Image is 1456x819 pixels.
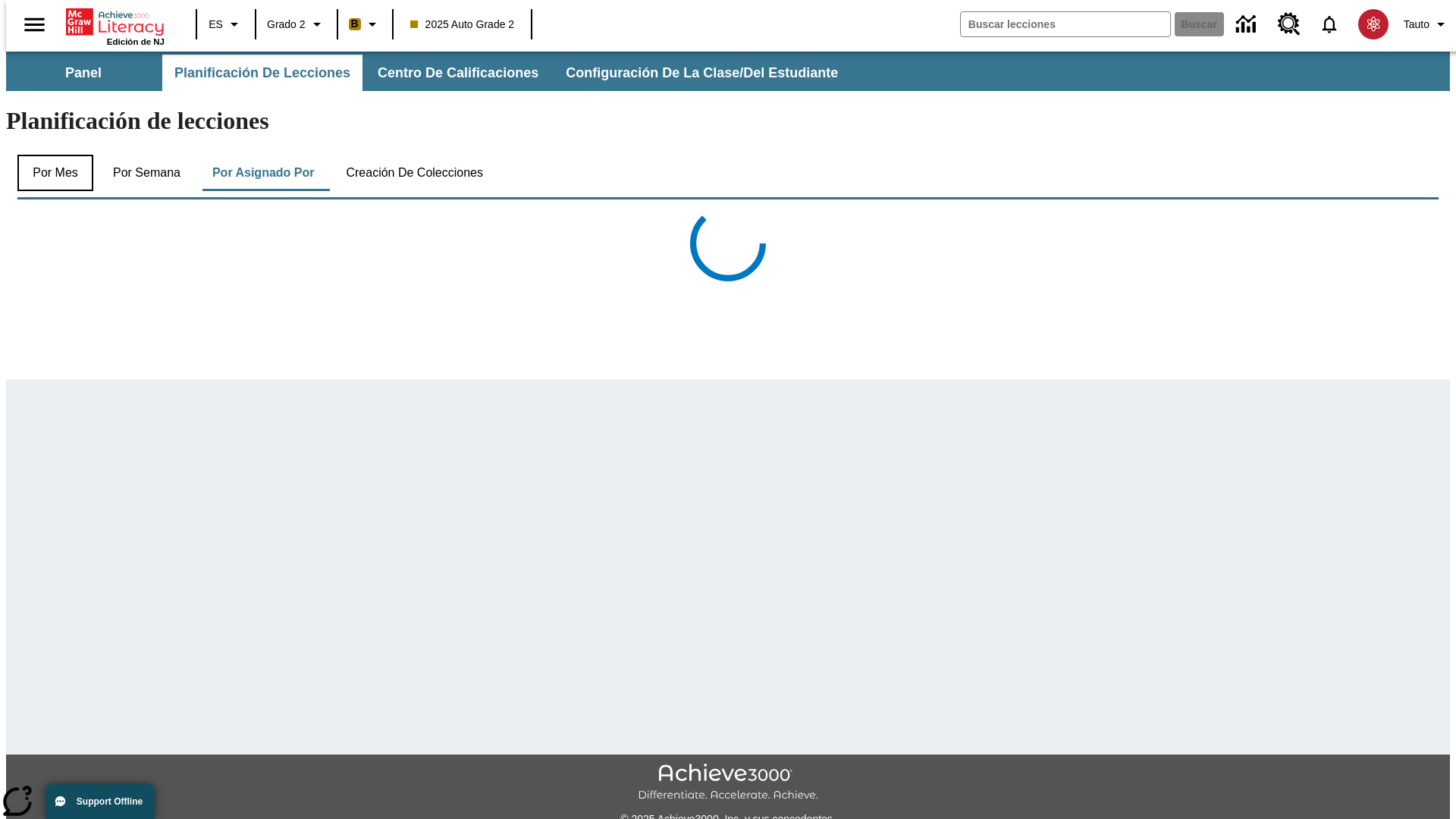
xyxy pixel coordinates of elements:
[1227,4,1269,45] a: Centro de información
[107,37,165,46] span: Edición de NJ
[334,155,495,191] button: Creación de colecciones
[6,52,1450,91] div: Subbarra de navegación
[566,64,838,82] span: Configuración de la clase/del estudiante
[1398,11,1456,38] button: Perfil/Configuración
[66,7,165,37] a: Portada
[17,155,93,191] button: Por mes
[343,11,388,38] button: Boost El color de la clase es anaranjado claro. Cambiar el color de la clase.
[351,14,359,33] span: B
[261,11,332,38] button: Grado: Grado 2, Elige un grado
[209,17,223,33] span: ES
[554,55,850,91] button: Configuración de la clase/del estudiante
[200,155,327,191] button: Por asignado por
[1310,5,1349,44] a: Notificaciones
[961,12,1170,36] input: Buscar campo
[6,55,852,91] div: Subbarra de navegación
[77,796,143,807] span: Support Offline
[366,55,551,91] button: Centro de calificaciones
[45,784,155,819] button: Support Offline
[6,107,1450,135] h1: Planificación de lecciones
[101,155,193,191] button: Por semana
[378,64,538,82] span: Centro de calificaciones
[1269,4,1310,45] a: Centro de recursos, Se abrirá en una pestaña nueva.
[638,764,818,802] img: Achieve3000 Differentiate Accelerate Achieve
[202,11,250,38] button: Lenguaje: ES, Selecciona un idioma
[65,64,102,82] span: Panel
[162,55,362,91] button: Planificación de lecciones
[174,64,350,82] span: Planificación de lecciones
[1404,17,1429,33] span: Tauto
[66,5,165,46] div: Portada
[1349,5,1398,44] button: Escoja un nuevo avatar
[267,17,306,33] span: Grado 2
[12,2,57,47] button: Abrir el menú lateral
[1358,9,1389,39] img: avatar image
[8,55,159,91] button: Panel
[410,17,515,33] span: 2025 Auto Grade 2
